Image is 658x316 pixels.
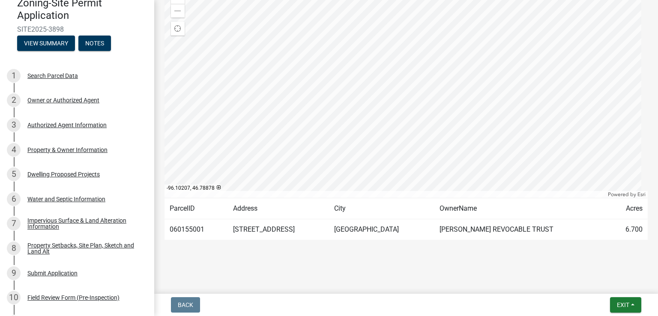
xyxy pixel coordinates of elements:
div: 1 [7,69,21,83]
div: Property & Owner Information [27,147,108,153]
td: Acres [609,198,648,219]
div: Powered by [606,191,648,198]
div: 3 [7,118,21,132]
td: [PERSON_NAME] REVOCABLE TRUST [434,219,609,240]
td: 060155001 [164,219,228,240]
button: Back [171,297,200,313]
div: Water and Septic Information [27,196,105,202]
a: Esri [637,191,646,197]
td: [GEOGRAPHIC_DATA] [329,219,434,240]
button: View Summary [17,36,75,51]
div: 4 [7,143,21,157]
span: SITE2025-3898 [17,25,137,33]
button: Notes [78,36,111,51]
td: [STREET_ADDRESS] [228,219,329,240]
div: Owner or Authorized Agent [27,97,99,103]
span: Back [178,301,193,308]
div: Find my location [171,22,185,36]
div: 2 [7,93,21,107]
div: Authorized Agent Information [27,122,107,128]
wm-modal-confirm: Notes [78,40,111,47]
td: Address [228,198,329,219]
div: Search Parcel Data [27,73,78,79]
div: 8 [7,241,21,255]
div: Dwelling Proposed Projects [27,171,100,177]
td: City [329,198,434,219]
div: 6 [7,192,21,206]
div: 5 [7,167,21,181]
div: Zoom out [171,4,185,18]
div: Property Setbacks, Site Plan, Sketch and Land Alt [27,242,141,254]
button: Exit [610,297,641,313]
td: ParcelID [164,198,228,219]
div: Submit Application [27,270,78,276]
span: Exit [617,301,629,308]
td: OwnerName [434,198,609,219]
div: 9 [7,266,21,280]
div: 7 [7,217,21,230]
div: Field Review Form (Pre-Inspection) [27,295,120,301]
div: Impervious Surface & Land Alteration Information [27,218,141,230]
div: 10 [7,291,21,304]
td: 6.700 [609,219,648,240]
wm-modal-confirm: Summary [17,40,75,47]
